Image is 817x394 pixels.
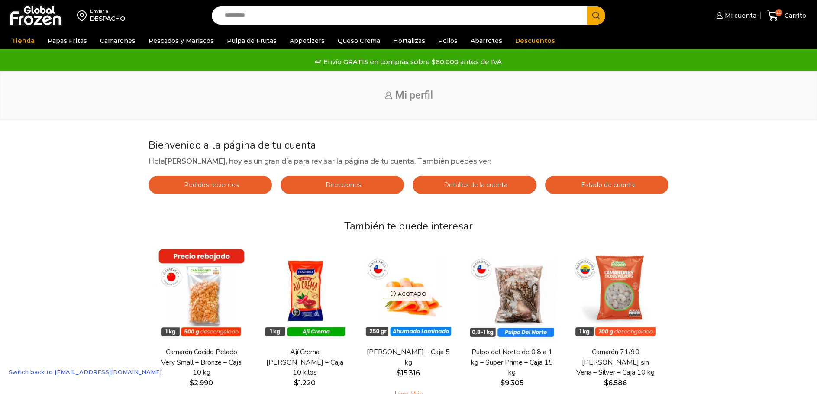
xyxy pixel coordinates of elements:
span: Bienvenido a la página de tu cuenta [149,138,316,152]
a: 20 Carrito [765,6,808,26]
span: $ [604,379,608,387]
span: Mi cuenta [723,11,756,20]
a: Pollos [434,32,462,49]
a: Pedidos recientes [149,176,272,194]
span: $ [190,379,194,387]
a: Detalles de la cuenta [413,176,536,194]
bdi: 6.586 [604,379,627,387]
a: Appetizers [285,32,329,49]
a: Abarrotes [466,32,507,49]
a: Papas Fritas [43,32,91,49]
strong: [PERSON_NAME] [165,157,226,165]
a: Tienda [7,32,39,49]
span: Mi perfil [395,89,433,101]
span: $ [397,369,401,377]
a: Estado de cuenta [545,176,668,194]
bdi: 9.305 [501,379,523,387]
a: Pulpa de Frutas [223,32,281,49]
a: Descuentos [511,32,559,49]
p: Agotado [384,287,433,301]
span: Direcciones [323,181,361,189]
p: Hola , hoy es un gran día para revisar la página de tu cuenta. También puedes ver: [149,156,668,167]
span: $ [294,379,298,387]
div: DESPACHO [90,14,125,23]
span: Pedidos recientes [182,181,239,189]
a: Queso Crema [333,32,384,49]
a: [PERSON_NAME] – Caja 5 kg [367,347,451,367]
a: Camarón 71/90 [PERSON_NAME] sin Vena – Silver – Caja 10 kg [574,347,658,378]
bdi: 15.316 [397,369,420,377]
a: Camarones [96,32,140,49]
span: Detalles de la cuenta [442,181,507,189]
a: Direcciones [281,176,404,194]
span: $ [501,379,505,387]
a: Pulpo del Norte de 0,8 a 1 kg – Super Prime – Caja 15 kg [470,347,554,378]
span: 20 [775,9,782,16]
span: También te puede interesar [344,219,473,233]
div: Enviar a [90,8,125,14]
img: address-field-icon.svg [77,8,90,23]
span: Carrito [782,11,806,20]
a: Pescados y Mariscos [144,32,218,49]
a: Mi cuenta [714,7,756,24]
bdi: 1.220 [294,379,316,387]
a: Switch back to [EMAIL_ADDRESS][DOMAIN_NAME] [4,365,166,379]
span: Estado de cuenta [579,181,635,189]
bdi: 2.990 [190,379,213,387]
a: Camarón Cocido Pelado Very Small – Bronze – Caja 10 kg [160,347,244,378]
a: Ají Crema [PERSON_NAME] – Caja 10 kilos [263,347,347,378]
button: Search button [587,6,605,25]
a: Hortalizas [389,32,429,49]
